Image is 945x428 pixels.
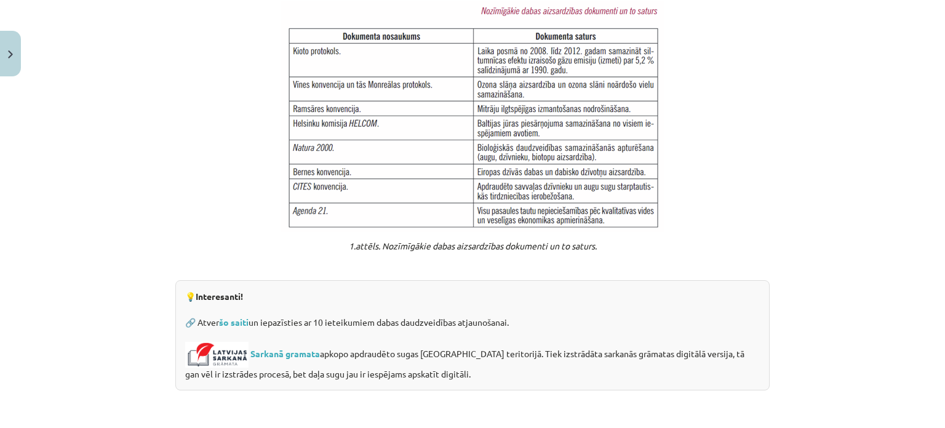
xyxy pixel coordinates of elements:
[196,291,243,302] strong: Interesanti!
[8,50,13,59] img: icon-close-lesson-0947bae3869378f0d4975bcd49f059093ad1ed9edebbc8119c70593378902aed.svg
[349,240,597,251] em: 1.attēls. Nozīmīgākie dabas aizsardzības dokumenti un to saturs.
[219,317,249,328] a: šo saiti
[250,347,320,358] a: Sarkanā gramata
[175,280,770,390] div: 💡 🔗 Atver un iepazīsties ar 10 ieteikumiem dabas daudzveidības atjaunošanai. apkopo apdraudēto su...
